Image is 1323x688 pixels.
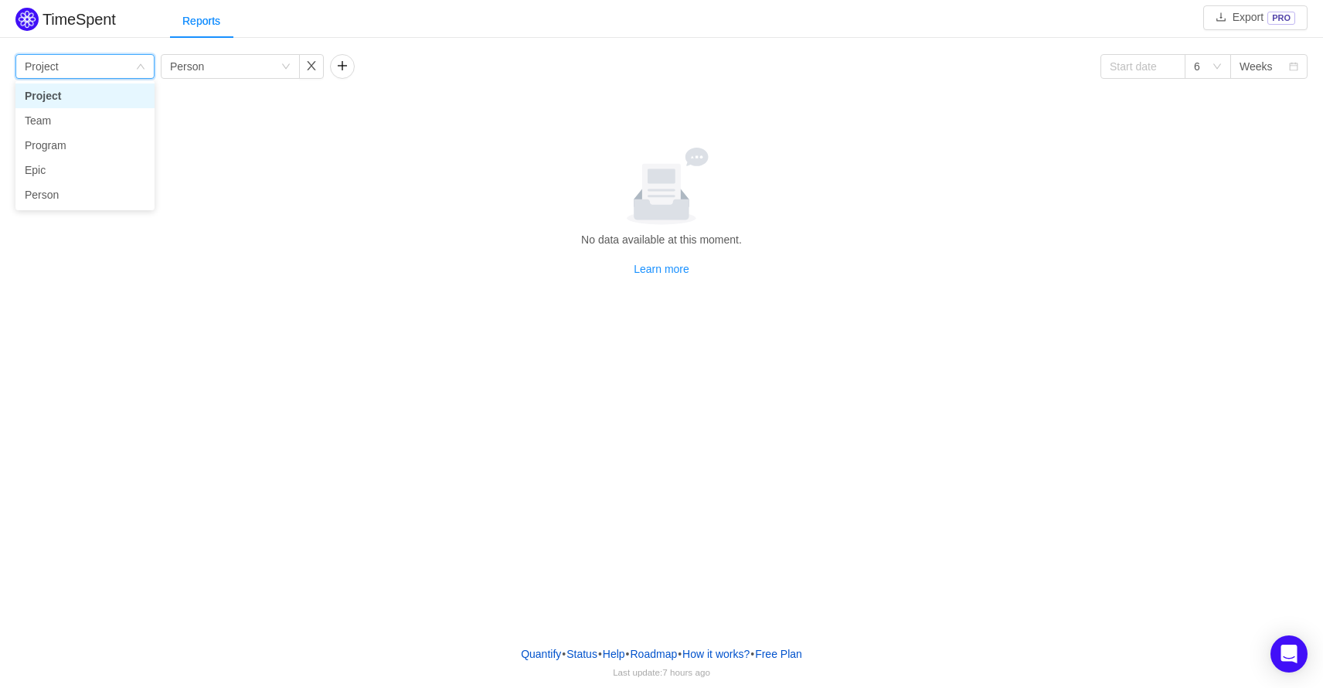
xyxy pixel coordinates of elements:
i: icon: calendar [1289,62,1298,73]
div: 6 [1194,55,1200,78]
i: icon: down [281,62,291,73]
span: Last update: [613,667,710,677]
span: • [598,648,602,660]
div: Project [25,55,59,78]
i: icon: down [136,62,145,73]
a: Quantify [520,642,562,666]
a: Status [566,642,598,666]
button: How it works? [682,642,750,666]
li: Epic [15,158,155,182]
button: icon: downloadExportPRO [1203,5,1308,30]
button: icon: close [299,54,324,79]
span: • [678,648,682,660]
input: Start date [1100,54,1185,79]
h2: TimeSpent [43,11,116,28]
button: icon: plus [330,54,355,79]
div: Open Intercom Messenger [1270,635,1308,673]
li: Team [15,108,155,133]
span: • [750,648,754,660]
a: Roadmap [630,642,679,666]
li: Program [15,133,155,158]
a: Help [602,642,626,666]
button: Free Plan [754,642,803,666]
span: No data available at this moment. [581,233,742,246]
a: Learn more [634,263,689,275]
div: Weeks [1240,55,1273,78]
div: Person [170,55,204,78]
li: Project [15,83,155,108]
span: • [626,648,630,660]
li: Person [15,182,155,207]
div: Reports [170,4,233,39]
span: 7 hours ago [662,667,710,677]
img: Quantify logo [15,8,39,31]
i: icon: down [1212,62,1222,73]
span: • [562,648,566,660]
